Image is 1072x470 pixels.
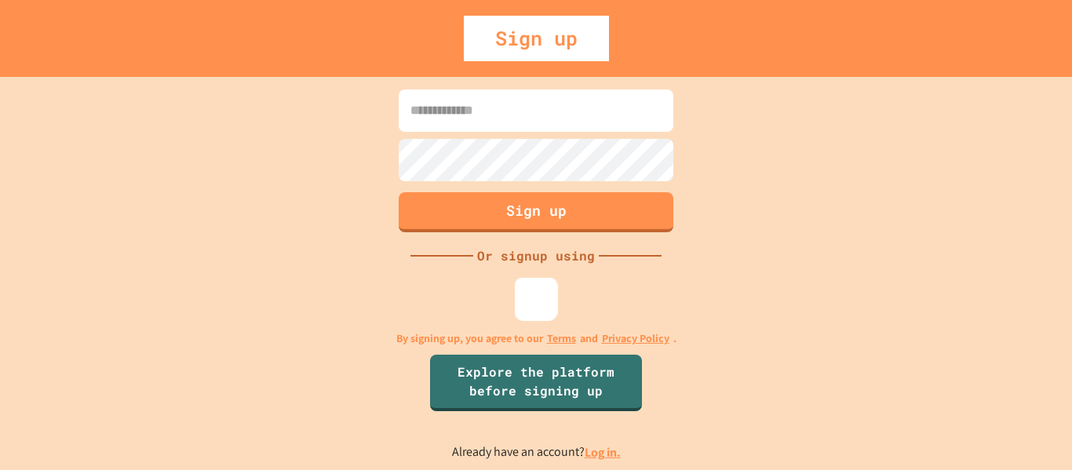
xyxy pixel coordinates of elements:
div: Sign up [464,16,609,61]
img: google-icon.svg [523,286,549,312]
p: By signing up, you agree to our and . [396,330,676,347]
a: Terms [547,330,576,347]
a: Privacy Policy [602,330,669,347]
a: Explore the platform before signing up [430,355,642,411]
p: Already have an account? [452,443,621,462]
button: Sign up [399,192,673,232]
div: Or signup using [473,246,599,265]
a: Log in. [585,444,621,461]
